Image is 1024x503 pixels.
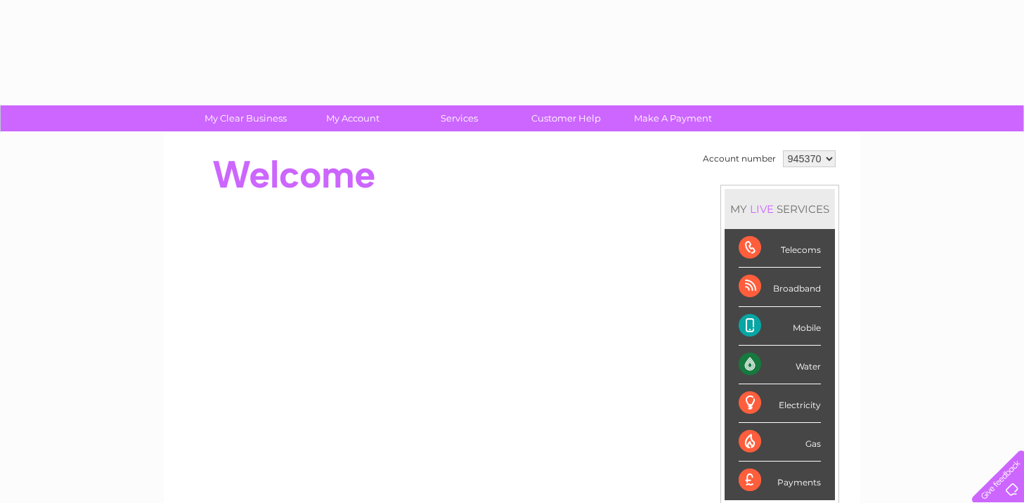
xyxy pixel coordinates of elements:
div: Payments [739,462,821,499]
div: Electricity [739,384,821,423]
div: Telecoms [739,229,821,268]
a: Make A Payment [615,105,731,131]
td: Account number [699,147,779,171]
div: Broadband [739,268,821,306]
a: Customer Help [508,105,624,131]
div: Gas [739,423,821,462]
a: My Account [294,105,410,131]
div: MY SERVICES [725,189,835,229]
div: Water [739,346,821,384]
a: My Clear Business [188,105,304,131]
div: LIVE [747,202,777,216]
div: Mobile [739,307,821,346]
a: Services [401,105,517,131]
